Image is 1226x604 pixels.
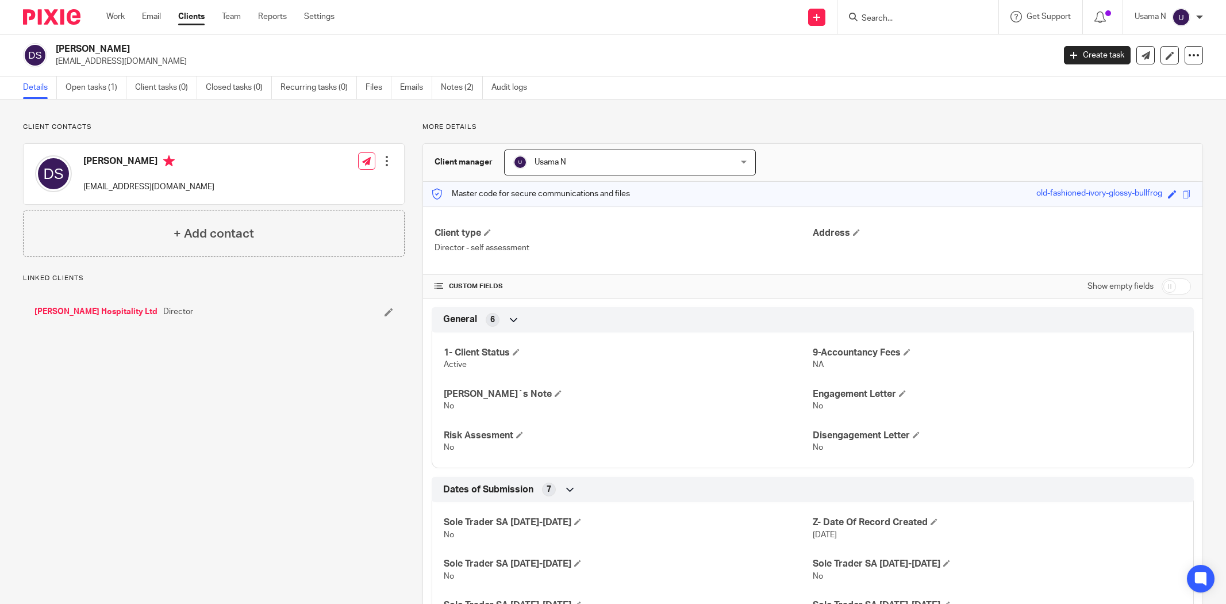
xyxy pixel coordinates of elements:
h4: Sole Trader SA [DATE]-[DATE] [444,558,813,570]
span: No [444,572,454,580]
label: Show empty fields [1087,281,1154,292]
a: Create task [1064,46,1131,64]
span: Usama N [535,158,566,166]
span: 6 [490,314,495,326]
p: Director - self assessment [435,242,813,254]
input: Search [860,14,964,24]
h4: Z- Date Of Record Created [813,517,1182,529]
a: Reports [258,11,287,22]
a: Recurring tasks (0) [280,77,357,99]
img: Pixie [23,9,80,25]
a: Audit logs [491,77,536,99]
a: Emails [400,77,432,99]
p: [EMAIL_ADDRESS][DOMAIN_NAME] [56,56,1047,67]
i: Primary [163,155,175,167]
h4: + Add contact [174,225,254,243]
p: Usama N [1135,11,1166,22]
a: Email [142,11,161,22]
span: Director [163,306,193,318]
h4: Sole Trader SA [DATE]-[DATE] [813,558,1182,570]
a: Client tasks (0) [135,77,197,99]
p: Linked clients [23,274,405,283]
p: [EMAIL_ADDRESS][DOMAIN_NAME] [83,181,214,193]
span: No [444,444,454,452]
a: [PERSON_NAME] Hospitality Ltd [34,306,157,318]
span: General [443,314,477,326]
a: Settings [304,11,335,22]
p: Client contacts [23,123,405,132]
span: Get Support [1027,13,1071,21]
h4: 9-Accountancy Fees [813,347,1182,359]
span: No [444,531,454,539]
a: Work [106,11,125,22]
p: Master code for secure communications and files [432,188,630,200]
span: Dates of Submission [443,484,533,496]
a: Open tasks (1) [66,77,126,99]
div: old-fashioned-ivory-glossy-bullfrog [1036,188,1162,201]
h3: Client manager [435,156,493,168]
a: Files [366,77,391,99]
span: No [813,402,823,410]
span: No [813,444,823,452]
a: Clients [178,11,205,22]
h4: [PERSON_NAME] [83,155,214,170]
h4: Disengagement Letter [813,430,1182,442]
span: [DATE] [813,531,837,539]
img: svg%3E [23,43,47,67]
h4: Client type [435,227,813,239]
h2: [PERSON_NAME] [56,43,848,55]
h4: CUSTOM FIELDS [435,282,813,291]
h4: 1- Client Status [444,347,813,359]
img: svg%3E [513,155,527,169]
span: Active [444,361,467,369]
p: More details [422,123,1203,132]
h4: Sole Trader SA [DATE]-[DATE] [444,517,813,529]
span: No [813,572,823,580]
h4: Risk Assesment [444,430,813,442]
span: No [444,402,454,410]
h4: Address [813,227,1191,239]
a: Team [222,11,241,22]
span: 7 [547,484,551,495]
a: Details [23,77,57,99]
span: NA [813,361,824,369]
h4: Engagement Letter [813,388,1182,400]
a: Notes (2) [441,77,483,99]
h4: [PERSON_NAME]`s Note [444,388,813,400]
img: svg%3E [35,155,72,192]
a: Closed tasks (0) [206,77,272,99]
img: svg%3E [1172,8,1190,26]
